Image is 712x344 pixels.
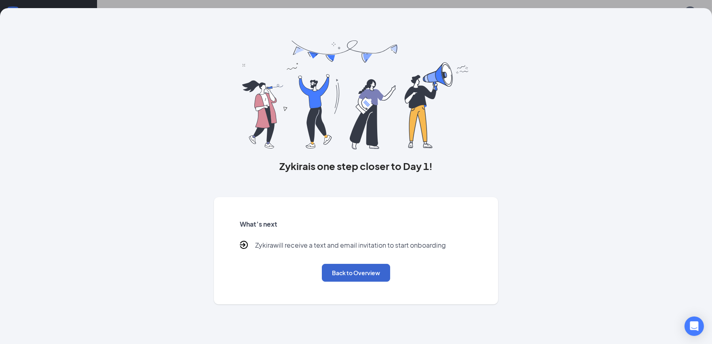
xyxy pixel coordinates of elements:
[240,220,473,229] h5: What’s next
[685,316,704,336] div: Open Intercom Messenger
[214,159,499,173] h3: Zykira is one step closer to Day 1!
[242,40,470,149] img: you are all set
[255,241,446,251] p: Zykira will receive a text and email invitation to start onboarding
[322,264,390,282] button: Back to Overview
